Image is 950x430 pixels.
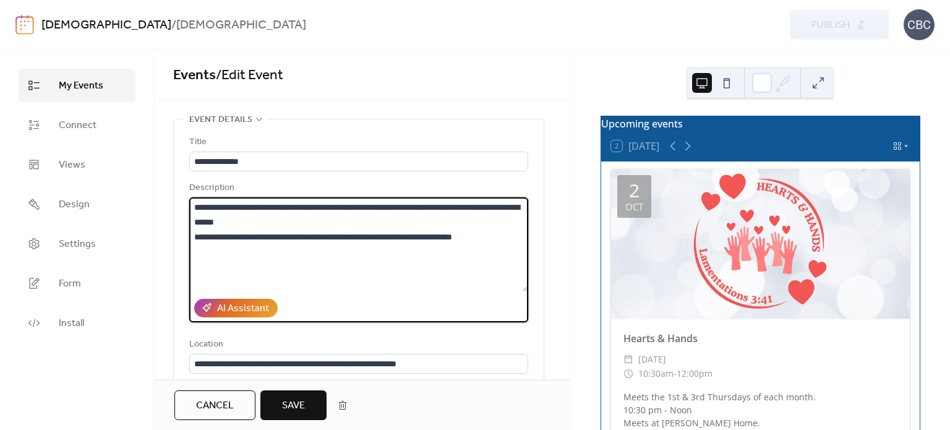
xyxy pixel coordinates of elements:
[171,14,176,37] b: /
[638,352,666,367] span: [DATE]
[15,15,34,35] img: logo
[19,148,135,181] a: Views
[677,366,712,381] span: 12:00pm
[638,366,674,381] span: 10:30am
[189,337,526,352] div: Location
[601,116,920,131] div: Upcoming events
[260,390,327,420] button: Save
[59,277,81,291] span: Form
[189,113,252,127] span: Event details
[176,14,306,37] b: [DEMOGRAPHIC_DATA]
[173,62,216,89] a: Events
[174,390,255,420] button: Cancel
[189,181,526,196] div: Description
[19,227,135,260] a: Settings
[19,69,135,102] a: My Events
[59,316,84,331] span: Install
[904,9,935,40] div: CBC
[59,197,90,212] span: Design
[19,267,135,300] a: Form
[59,79,103,93] span: My Events
[196,398,234,413] span: Cancel
[216,62,283,89] span: / Edit Event
[623,366,633,381] div: ​
[194,299,278,317] button: AI Assistant
[19,187,135,221] a: Design
[623,352,633,367] div: ​
[59,158,85,173] span: Views
[19,306,135,340] a: Install
[674,366,677,381] span: -
[59,118,96,133] span: Connect
[282,398,305,413] span: Save
[625,202,643,212] div: Oct
[611,331,910,346] div: Hearts & Hands
[41,14,171,37] a: [DEMOGRAPHIC_DATA]
[189,135,526,150] div: Title
[19,108,135,142] a: Connect
[59,237,96,252] span: Settings
[217,301,269,316] div: AI Assistant
[629,181,640,200] div: 2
